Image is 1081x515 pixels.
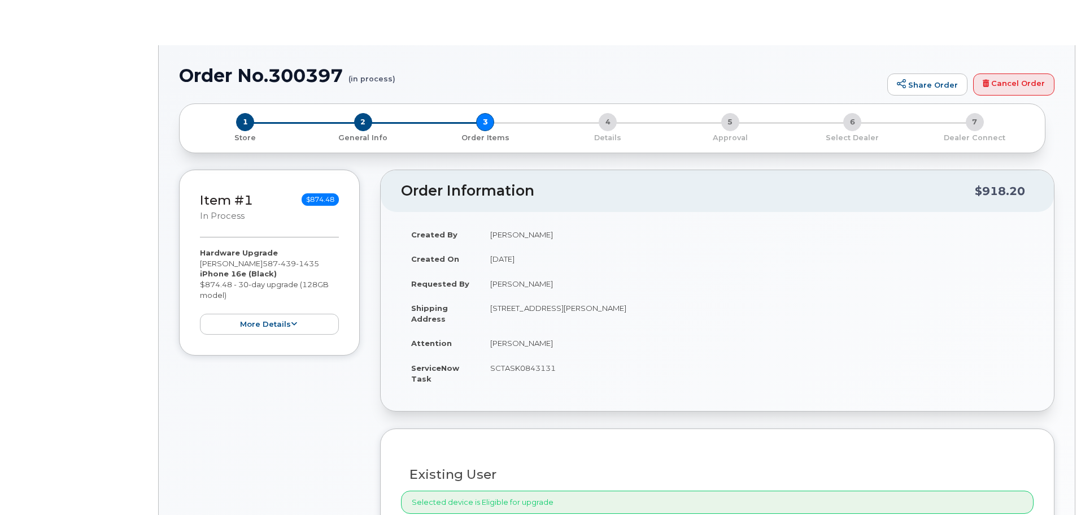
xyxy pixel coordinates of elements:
p: Store [193,133,298,143]
div: Selected device is Eligible for upgrade [401,491,1034,514]
a: 2 General Info [302,131,425,143]
h2: Order Information [401,183,975,199]
span: 2 [354,113,372,131]
strong: Attention [411,339,452,348]
span: 1435 [296,259,319,268]
strong: Requested By [411,279,469,288]
span: 587 [263,259,319,268]
a: Item #1 [200,192,253,208]
td: [PERSON_NAME] [480,271,1034,296]
p: General Info [307,133,420,143]
td: [STREET_ADDRESS][PERSON_NAME] [480,296,1034,331]
div: [PERSON_NAME] $874.48 - 30-day upgrade (128GB model) [200,248,339,335]
td: [DATE] [480,246,1034,271]
strong: Hardware Upgrade [200,248,278,257]
span: 439 [278,259,296,268]
strong: Shipping Address [411,304,448,323]
strong: ServiceNow Task [411,363,459,383]
strong: Created On [411,254,459,263]
button: more details [200,314,339,335]
td: [PERSON_NAME] [480,331,1034,356]
a: Cancel Order [973,73,1054,96]
a: 1 Store [189,131,302,143]
h3: Existing User [409,468,1025,482]
small: (in process) [348,66,395,83]
td: [PERSON_NAME] [480,222,1034,247]
small: in process [200,211,245,221]
h1: Order No.300397 [179,66,882,85]
span: $874.48 [302,193,339,206]
strong: iPhone 16e (Black) [200,269,277,278]
a: Share Order [887,73,967,96]
span: 1 [236,113,254,131]
div: $918.20 [975,180,1025,202]
strong: Created By [411,230,457,239]
td: SCTASK0843131 [480,356,1034,391]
